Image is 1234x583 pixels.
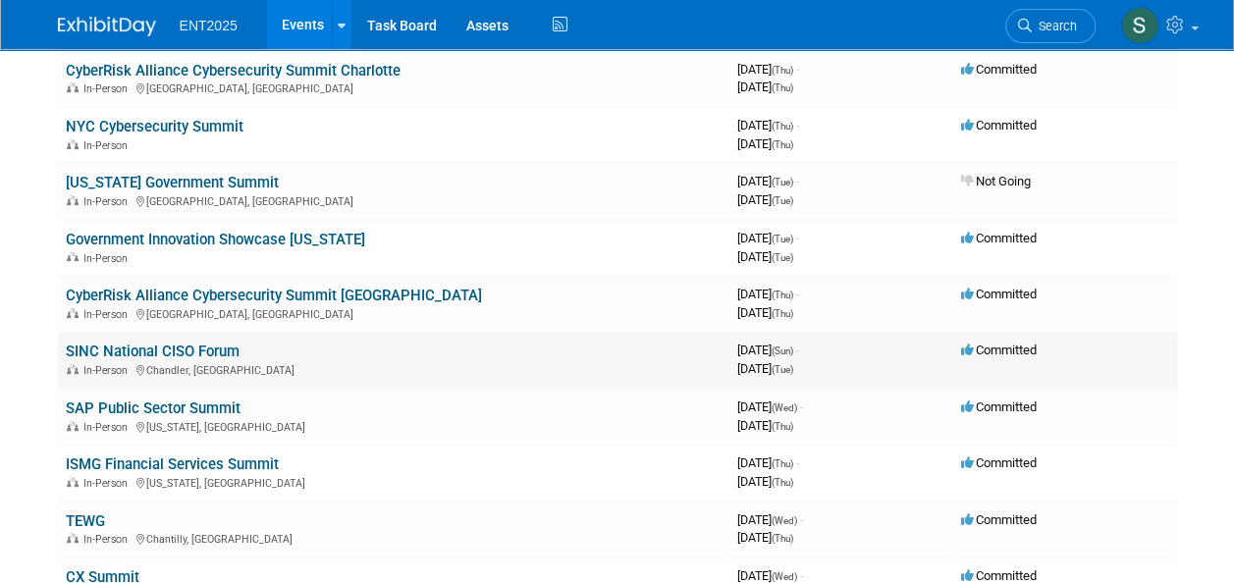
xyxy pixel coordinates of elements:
span: (Thu) [772,477,793,488]
a: NYC Cybersecurity Summit [66,118,243,135]
a: ISMG Financial Services Summit [66,455,279,473]
span: (Thu) [772,421,793,432]
span: (Thu) [772,308,793,319]
span: Committed [961,231,1037,245]
span: (Wed) [772,571,797,582]
span: In-Person [83,364,134,377]
span: (Thu) [772,290,793,300]
span: (Sun) [772,345,793,356]
span: (Wed) [772,402,797,413]
img: In-Person Event [67,195,79,205]
span: (Tue) [772,195,793,206]
span: In-Person [83,252,134,265]
span: - [800,568,803,583]
div: Chandler, [GEOGRAPHIC_DATA] [66,361,722,377]
span: (Thu) [772,65,793,76]
span: In-Person [83,195,134,208]
a: [US_STATE] Government Summit [66,174,279,191]
img: Stephanie Silva [1121,7,1158,44]
span: [DATE] [737,399,803,414]
span: In-Person [83,308,134,321]
span: Committed [961,399,1037,414]
a: CyberRisk Alliance Cybersecurity Summit Charlotte [66,62,401,79]
span: Committed [961,512,1037,527]
span: (Thu) [772,533,793,544]
span: [DATE] [737,192,793,207]
div: [GEOGRAPHIC_DATA], [GEOGRAPHIC_DATA] [66,305,722,321]
div: [GEOGRAPHIC_DATA], [GEOGRAPHIC_DATA] [66,79,722,95]
img: In-Person Event [67,252,79,262]
span: - [796,62,799,77]
span: [DATE] [737,418,793,433]
span: (Thu) [772,458,793,469]
span: (Thu) [772,82,793,93]
span: [DATE] [737,118,799,132]
span: [DATE] [737,361,793,376]
span: [DATE] [737,136,793,151]
span: [DATE] [737,455,799,470]
span: - [796,118,799,132]
span: (Wed) [772,515,797,526]
span: ENT2025 [180,18,238,33]
span: [DATE] [737,568,803,583]
span: Committed [961,118,1037,132]
span: - [796,455,799,470]
img: In-Person Event [67,533,79,543]
span: In-Person [83,421,134,434]
img: In-Person Event [67,139,79,149]
span: In-Person [83,82,134,95]
span: Committed [961,287,1037,301]
span: (Thu) [772,121,793,132]
a: TEWG [66,512,105,530]
span: [DATE] [737,174,799,188]
a: SINC National CISO Forum [66,343,240,360]
span: [DATE] [737,305,793,320]
span: In-Person [83,139,134,152]
span: (Tue) [772,234,793,244]
span: [DATE] [737,343,799,357]
div: [GEOGRAPHIC_DATA], [GEOGRAPHIC_DATA] [66,192,722,208]
a: SAP Public Sector Summit [66,399,241,417]
span: [DATE] [737,474,793,489]
span: [DATE] [737,231,799,245]
div: Chantilly, [GEOGRAPHIC_DATA] [66,530,722,546]
span: - [796,231,799,245]
a: Search [1005,9,1096,43]
span: - [796,343,799,357]
span: Committed [961,343,1037,357]
span: Committed [961,455,1037,470]
span: (Tue) [772,364,793,375]
span: - [796,174,799,188]
span: [DATE] [737,249,793,264]
span: In-Person [83,533,134,546]
span: Search [1032,19,1077,33]
a: CyberRisk Alliance Cybersecurity Summit [GEOGRAPHIC_DATA] [66,287,482,304]
div: [US_STATE], [GEOGRAPHIC_DATA] [66,418,722,434]
span: [DATE] [737,530,793,545]
span: [DATE] [737,287,799,301]
span: [DATE] [737,79,793,94]
div: [US_STATE], [GEOGRAPHIC_DATA] [66,474,722,490]
img: In-Person Event [67,421,79,431]
span: (Tue) [772,177,793,187]
span: (Tue) [772,252,793,263]
span: (Thu) [772,139,793,150]
a: Government Innovation Showcase [US_STATE] [66,231,365,248]
img: In-Person Event [67,477,79,487]
span: Committed [961,62,1037,77]
img: In-Person Event [67,364,79,374]
img: In-Person Event [67,82,79,92]
span: - [800,399,803,414]
span: - [800,512,803,527]
span: Committed [961,568,1037,583]
span: - [796,287,799,301]
img: In-Person Event [67,308,79,318]
span: [DATE] [737,62,799,77]
span: In-Person [83,477,134,490]
span: [DATE] [737,512,803,527]
img: ExhibitDay [58,17,156,36]
span: Not Going [961,174,1031,188]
